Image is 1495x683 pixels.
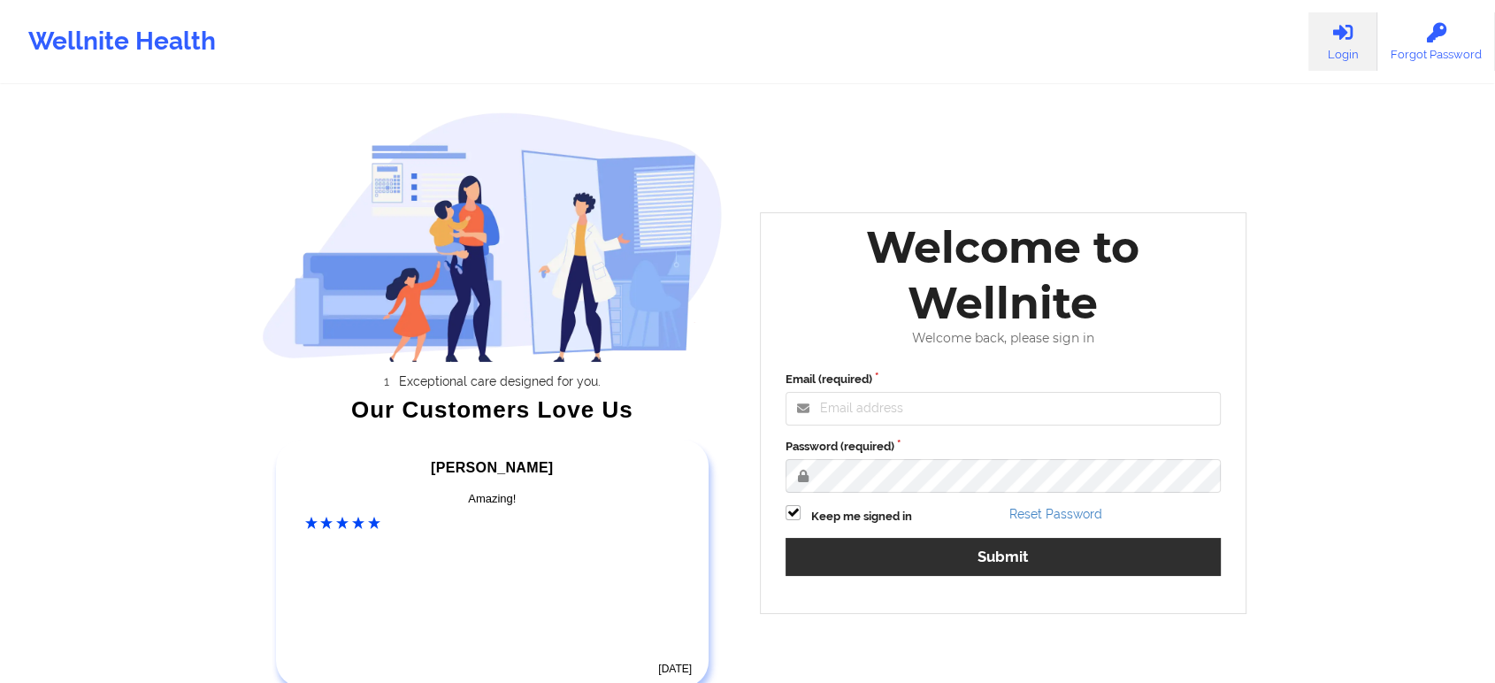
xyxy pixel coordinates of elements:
[773,219,1233,331] div: Welcome to Wellnite
[658,663,692,675] time: [DATE]
[1308,12,1377,71] a: Login
[262,111,724,362] img: wellnite-auth-hero_200.c722682e.png
[786,438,1221,456] label: Password (required)
[786,538,1221,576] button: Submit
[277,374,723,388] li: Exceptional care designed for you.
[786,371,1221,388] label: Email (required)
[431,460,553,475] span: [PERSON_NAME]
[1377,12,1495,71] a: Forgot Password
[262,401,724,418] div: Our Customers Love Us
[811,508,912,526] label: Keep me signed in
[786,392,1221,426] input: Email address
[1009,507,1102,521] a: Reset Password
[305,490,680,508] div: Amazing!
[773,331,1233,346] div: Welcome back, please sign in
